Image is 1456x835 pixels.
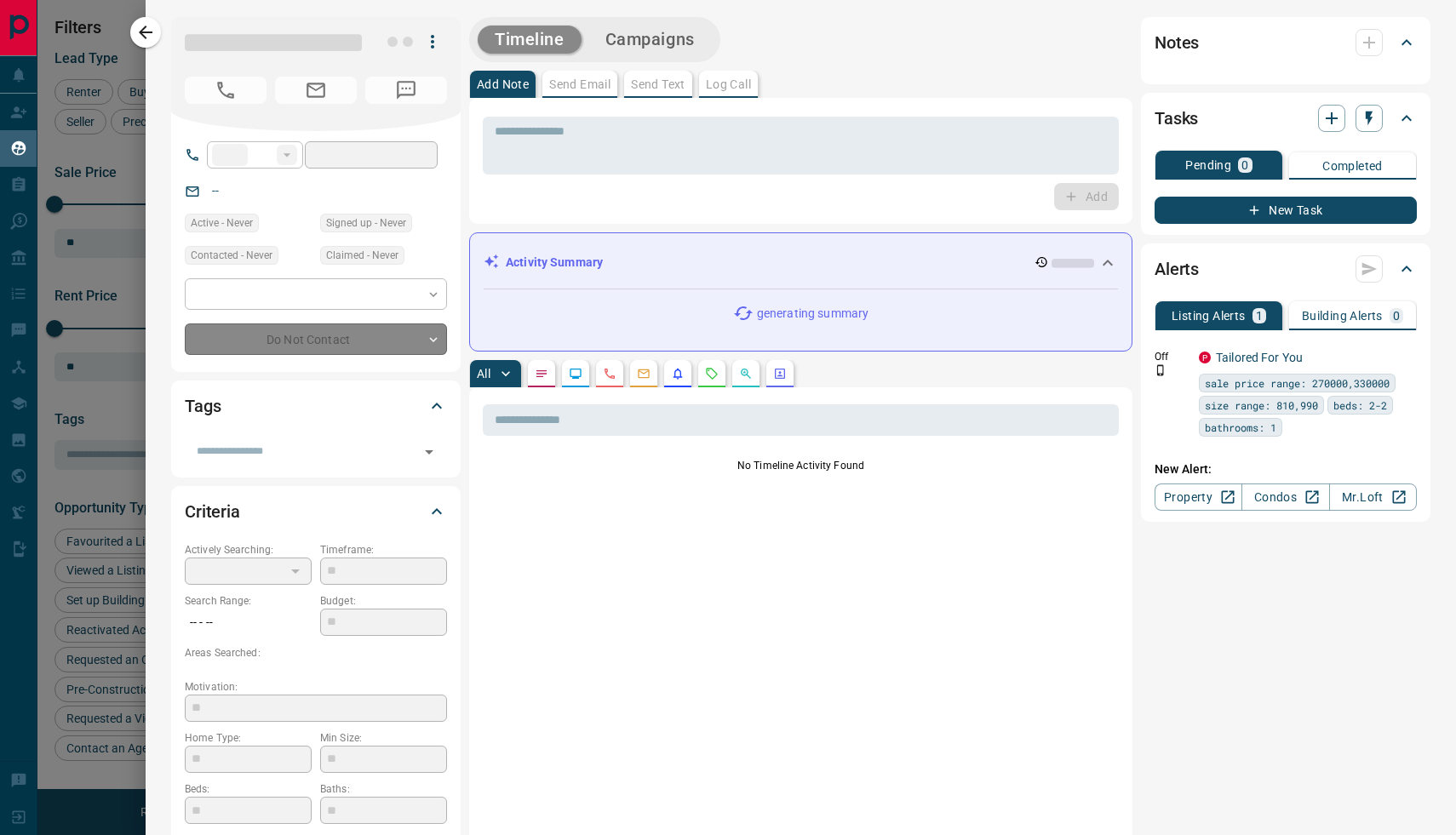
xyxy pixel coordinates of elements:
span: No Number [365,77,447,104]
p: Pending [1185,159,1231,171]
a: -- [212,184,219,197]
a: Condos [1241,483,1329,511]
span: Contacted - Never [191,247,272,264]
svg: Agent Actions [773,367,787,380]
div: Activity Summary [484,247,1118,278]
p: Home Type: [185,730,312,746]
a: Tailored For You [1216,351,1303,364]
span: sale price range: 270000,330000 [1205,375,1390,392]
svg: Push Notification Only [1155,364,1167,376]
p: Listing Alerts [1172,310,1246,322]
span: size range: 810,990 [1205,397,1318,414]
button: Campaigns [588,26,712,54]
p: generating summary [757,305,868,323]
p: Activity Summary [506,254,603,272]
p: Timeframe: [320,542,447,558]
svg: Notes [535,367,548,380]
button: Timeline [478,26,582,54]
div: Notes [1155,22,1417,63]
p: 0 [1393,310,1400,322]
p: Completed [1322,160,1383,172]
svg: Calls [603,367,616,380]
svg: Requests [705,367,719,380]
p: Motivation: [185,679,447,695]
h2: Notes [1155,29,1199,56]
a: Mr.Loft [1329,483,1417,511]
a: Property [1155,483,1242,511]
div: Alerts [1155,249,1417,289]
svg: Emails [637,367,651,380]
span: bathrooms: 1 [1205,419,1276,436]
p: Areas Searched: [185,645,447,661]
p: Baths: [320,781,447,797]
h2: Alerts [1155,255,1199,283]
p: Beds: [185,781,312,797]
span: Signed up - Never [326,214,406,232]
svg: Listing Alerts [671,367,685,380]
p: Min Size: [320,730,447,746]
span: No Number [185,77,267,104]
p: Search Range: [185,593,312,609]
div: Tags [185,386,447,426]
p: New Alert: [1155,460,1417,478]
p: Budget: [320,593,447,609]
button: New Task [1155,197,1417,224]
svg: Lead Browsing Activity [569,367,582,380]
div: Criteria [185,491,447,532]
p: 1 [1256,310,1263,322]
div: Do Not Contact [185,323,447,355]
h2: Tasks [1155,105,1198,132]
p: Add Note [477,78,529,90]
div: property.ca [1199,352,1211,363]
p: Off [1155,349,1189,364]
button: Open [417,440,441,464]
svg: Opportunities [739,367,753,380]
span: No Email [275,77,357,104]
p: No Timeline Activity Found [483,458,1119,473]
h2: Criteria [185,498,240,525]
span: Active - Never [191,214,253,232]
div: Tasks [1155,98,1417,139]
h2: Tags [185,392,221,420]
p: Actively Searching: [185,542,312,558]
span: beds: 2-2 [1333,397,1387,414]
p: -- - -- [185,609,312,637]
p: 0 [1241,159,1248,171]
p: All [477,368,490,380]
span: Claimed - Never [326,247,398,264]
p: Building Alerts [1302,310,1383,322]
